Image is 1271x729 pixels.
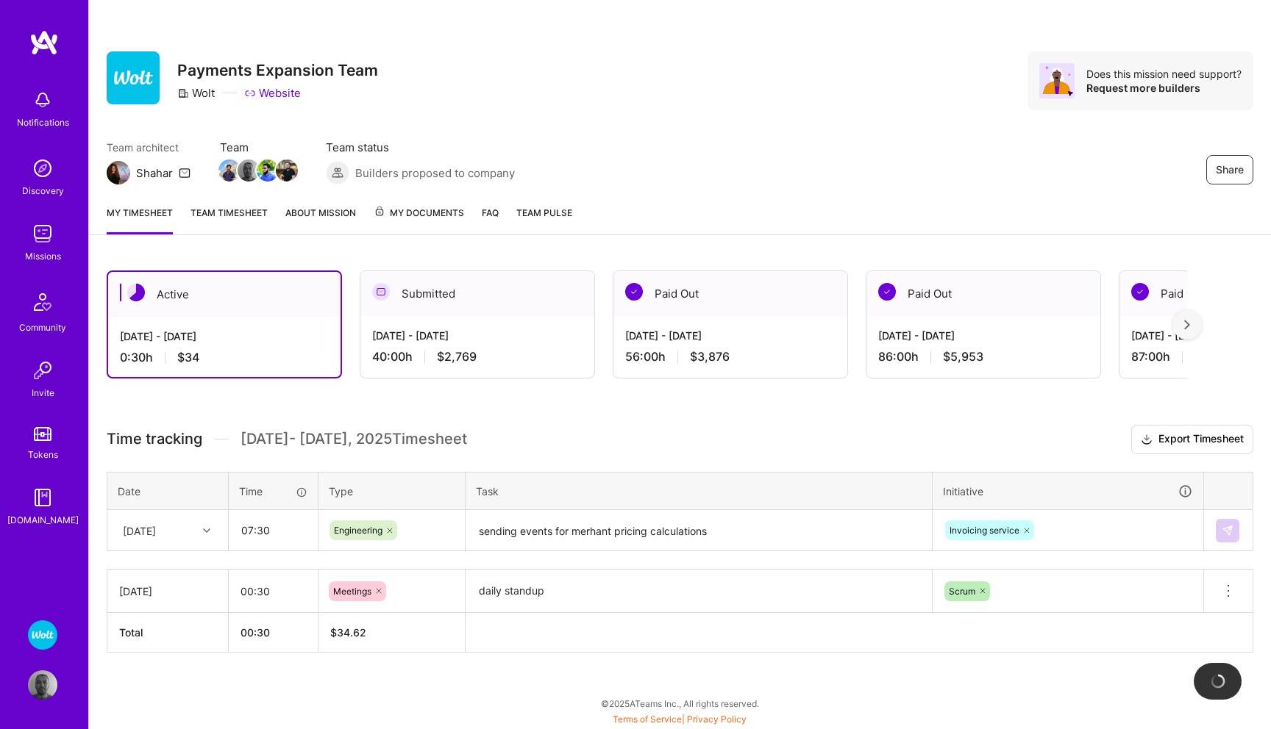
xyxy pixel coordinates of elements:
[374,205,464,221] span: My Documents
[360,271,594,316] div: Submitted
[1039,63,1075,98] img: Avatar
[123,522,156,538] div: [DATE]
[482,205,499,234] a: FAQ
[107,161,130,184] img: Team Architect
[613,714,747,725] span: |
[878,328,1089,343] div: [DATE] - [DATE]
[372,283,390,301] img: Submitted
[28,219,57,248] img: teamwork
[22,183,64,198] div: Discovery
[285,205,356,234] a: About Mission
[258,158,277,183] a: Team Member Avatar
[34,427,51,441] img: tokens
[7,512,79,528] div: [DOMAIN_NAME]
[120,328,329,344] div: [DATE] - [DATE]
[107,613,229,653] th: Total
[229,511,317,550] input: HH:MM
[177,87,189,99] i: icon CompanyGray
[191,205,268,234] a: Team timesheet
[467,571,930,611] textarea: daily standup
[374,205,464,234] a: My Documents
[28,356,57,385] img: Invite
[277,158,296,183] a: Team Member Avatar
[88,685,1271,722] div: © 2025 ATeams Inc., All rights reserved.
[107,472,229,510] th: Date
[516,207,572,218] span: Team Pulse
[19,320,66,335] div: Community
[355,165,515,181] span: Builders proposed to company
[28,620,57,650] img: Wolt - Fintech: Payments Expansion Team
[625,349,836,364] div: 56:00 h
[24,620,61,650] a: Wolt - Fintech: Payments Expansion Team
[238,159,260,182] img: Team Member Avatar
[119,583,216,599] div: [DATE]
[326,161,349,184] img: Builders proposed to company
[330,626,366,639] span: $ 34.62
[1216,162,1244,177] span: Share
[878,349,1089,364] div: 86:00 h
[949,586,975,597] span: Scrum
[32,385,54,401] div: Invite
[943,483,1193,500] div: Initiative
[244,85,301,101] a: Website
[613,714,682,725] a: Terms of Service
[25,248,61,264] div: Missions
[29,29,59,56] img: logo
[1208,672,1227,690] img: loading
[1206,155,1253,184] button: Share
[203,527,210,534] i: icon Chevron
[866,271,1100,316] div: Paid Out
[690,349,730,364] span: $3,876
[177,350,199,365] span: $34
[229,572,318,611] input: HH:MM
[1086,67,1242,81] div: Does this mission need support?
[467,511,930,550] textarea: sending events for merhant pricing calculations
[108,272,341,317] div: Active
[1131,425,1253,454] button: Export Timesheet
[372,349,583,364] div: 40:00 h
[218,159,241,182] img: Team Member Avatar
[1184,320,1190,330] img: right
[107,140,191,155] span: Team architect
[1216,519,1241,542] div: null
[333,586,371,597] span: Meetings
[625,283,643,301] img: Paid Out
[239,484,307,499] div: Time
[943,349,983,364] span: $5,953
[17,115,69,130] div: Notifications
[466,472,933,510] th: Task
[687,714,747,725] a: Privacy Policy
[107,51,160,104] img: Company Logo
[950,525,1019,536] span: Invoicing service
[107,430,202,448] span: Time tracking
[241,430,467,448] span: [DATE] - [DATE] , 2025 Timesheet
[220,140,296,155] span: Team
[229,613,318,653] th: 00:30
[1141,432,1153,448] i: icon Download
[28,154,57,183] img: discovery
[613,271,847,316] div: Paid Out
[107,205,173,234] a: My timesheet
[326,140,515,155] span: Team status
[1086,81,1242,95] div: Request more builders
[878,283,896,301] img: Paid Out
[136,165,173,181] div: Shahar
[257,159,279,182] img: Team Member Avatar
[276,159,298,182] img: Team Member Avatar
[28,483,57,512] img: guide book
[372,328,583,343] div: [DATE] - [DATE]
[437,349,477,364] span: $2,769
[127,284,145,301] img: Active
[625,328,836,343] div: [DATE] - [DATE]
[28,670,57,700] img: User Avatar
[179,167,191,179] i: icon Mail
[1131,283,1149,301] img: Paid Out
[516,205,572,234] a: Team Pulse
[28,447,58,462] div: Tokens
[120,350,329,365] div: 0:30 h
[177,61,378,79] h3: Payments Expansion Team
[28,85,57,115] img: bell
[177,85,215,101] div: Wolt
[318,472,466,510] th: Type
[24,670,61,700] a: User Avatar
